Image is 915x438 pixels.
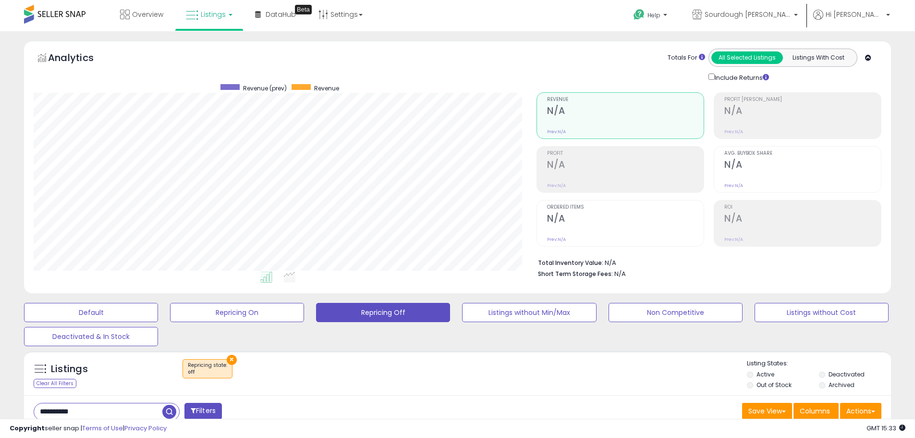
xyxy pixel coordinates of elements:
button: Deactivated & In Stock [24,327,158,346]
small: Prev: N/A [724,237,743,242]
small: Prev: N/A [724,183,743,188]
span: Revenue [547,97,704,102]
h2: N/A [724,213,881,226]
button: Save View [742,403,792,419]
small: Prev: N/A [547,129,566,135]
button: Listings without Min/Max [462,303,596,322]
span: Help [647,11,660,19]
button: Repricing Off [316,303,450,322]
button: Actions [840,403,881,419]
button: × [227,355,237,365]
div: off [188,369,227,375]
label: Archived [829,381,854,389]
div: seller snap | | [10,424,167,433]
h2: N/A [547,159,704,172]
span: Listings [201,10,226,19]
small: Prev: N/A [724,129,743,135]
label: Deactivated [829,370,865,378]
button: Default [24,303,158,322]
a: Terms of Use [82,424,123,433]
b: Total Inventory Value: [538,259,603,267]
h2: N/A [547,213,704,226]
span: Profit [PERSON_NAME] [724,97,881,102]
span: Avg. Buybox Share [724,151,881,156]
span: DataHub [266,10,296,19]
span: Revenue (prev) [243,84,287,92]
span: Sourdough [PERSON_NAME] [705,10,791,19]
span: Columns [800,406,830,416]
button: Repricing On [170,303,304,322]
p: Listing States: [747,359,891,368]
b: Short Term Storage Fees: [538,270,613,278]
label: Out of Stock [756,381,792,389]
button: Non Competitive [609,303,743,322]
small: Prev: N/A [547,237,566,242]
span: 2025-09-13 15:33 GMT [866,424,905,433]
div: Include Returns [701,72,781,83]
a: Hi [PERSON_NAME] [813,10,890,31]
button: Columns [793,403,839,419]
span: N/A [614,269,626,278]
li: N/A [538,256,874,268]
button: Filters [184,403,222,420]
i: Get Help [633,9,645,21]
button: Listings without Cost [755,303,889,322]
h2: N/A [724,105,881,118]
h2: N/A [724,159,881,172]
a: Privacy Policy [124,424,167,433]
h5: Listings [51,363,88,376]
button: All Selected Listings [711,51,783,64]
span: Revenue [314,84,339,92]
span: ROI [724,205,881,210]
h2: N/A [547,105,704,118]
span: Profit [547,151,704,156]
h5: Analytics [48,51,112,67]
span: Ordered Items [547,205,704,210]
a: Help [626,1,677,31]
div: Totals For [668,53,705,63]
span: Overview [132,10,163,19]
button: Listings With Cost [782,51,854,64]
small: Prev: N/A [547,183,566,188]
div: Tooltip anchor [295,5,312,14]
strong: Copyright [10,424,45,433]
label: Active [756,370,774,378]
span: Repricing state : [188,362,227,376]
span: Hi [PERSON_NAME] [826,10,883,19]
div: Clear All Filters [34,379,76,388]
